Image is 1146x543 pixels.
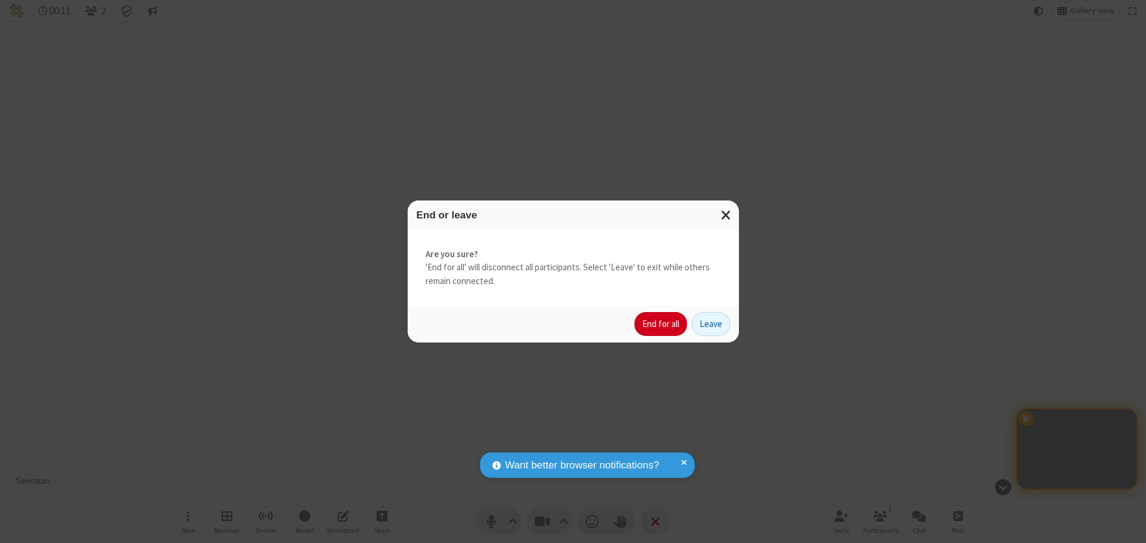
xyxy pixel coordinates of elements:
[417,209,730,221] h3: End or leave
[692,312,730,336] button: Leave
[714,200,739,230] button: Close modal
[426,248,721,261] strong: Are you sure?
[634,312,687,336] button: End for all
[505,458,659,473] span: Want better browser notifications?
[408,230,739,306] div: 'End for all' will disconnect all participants. Select 'Leave' to exit while others remain connec...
